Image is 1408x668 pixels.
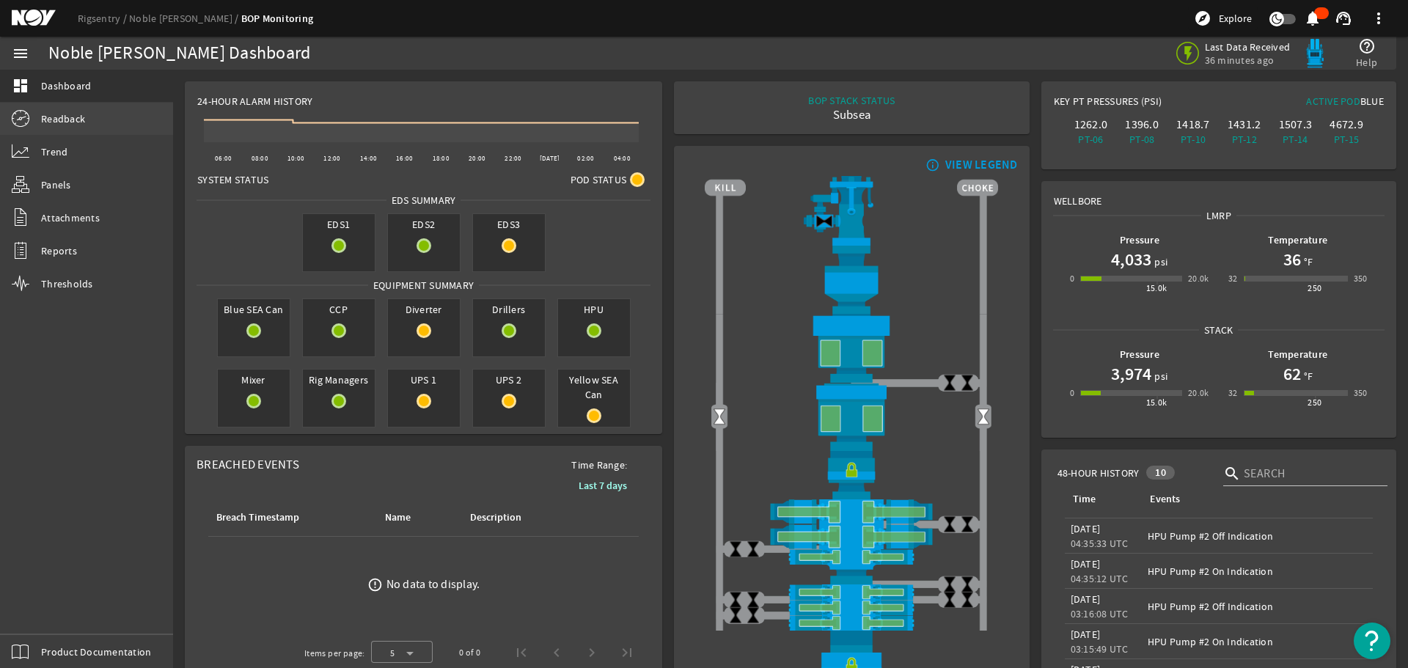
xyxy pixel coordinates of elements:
[1071,537,1129,550] legacy-datetime-component: 04:35:33 UTC
[727,540,744,558] img: ValveClose.png
[945,158,1018,172] div: VIEW LEGEND
[705,451,998,499] img: RiserConnectorLock.png
[197,457,299,472] span: Breached Events
[1120,348,1159,361] b: Pressure
[41,243,77,258] span: Reports
[1042,182,1396,208] div: Wellbore
[303,214,375,235] span: EDS1
[1071,628,1101,641] legacy-datetime-component: [DATE]
[1194,10,1211,27] mat-icon: explore
[367,577,383,592] mat-icon: error_outline
[1199,323,1238,337] span: Stack
[744,540,762,558] img: ValveClose.png
[12,45,29,62] mat-icon: menu
[41,111,85,126] span: Readback
[383,510,450,526] div: Name
[1119,117,1165,132] div: 1396.0
[1354,386,1368,400] div: 350
[1283,248,1301,271] h1: 36
[1306,95,1360,108] span: Active Pod
[1170,132,1216,147] div: PT-10
[958,591,976,609] img: ValveClose.png
[1071,491,1130,507] div: Time
[468,510,573,526] div: Description
[41,144,67,159] span: Trend
[1120,233,1159,247] b: Pressure
[1324,117,1369,132] div: 4672.9
[558,370,630,405] span: Yellow SEA Can
[958,576,976,593] img: ValveClose.png
[197,94,312,109] span: 24-Hour Alarm History
[1324,132,1369,147] div: PT-15
[1301,369,1313,383] span: °F
[360,154,377,163] text: 14:00
[1146,395,1167,410] div: 15.0k
[1354,271,1368,286] div: 350
[386,577,480,592] div: No data to display.
[1148,634,1367,649] div: HPU Pump #2 On Indication
[304,646,365,661] div: Items per page:
[1146,281,1167,296] div: 15.0k
[705,565,998,584] img: BopBodyShearBottom.png
[567,472,639,499] button: Last 7 days
[41,645,151,659] span: Product Documentation
[287,154,304,163] text: 10:00
[1148,529,1367,543] div: HPU Pump #2 Off Indication
[923,159,940,171] mat-icon: info_outline
[1070,271,1074,286] div: 0
[368,278,479,293] span: Equipment Summary
[1073,491,1096,507] div: Time
[1071,592,1101,606] legacy-datetime-component: [DATE]
[388,299,460,320] span: Diverter
[1268,233,1327,247] b: Temperature
[1057,466,1140,480] span: 48-Hour History
[323,154,340,163] text: 12:00
[808,93,895,108] div: BOP STACK STATUS
[1146,466,1175,480] div: 10
[473,299,545,320] span: Drillers
[48,46,310,61] div: Noble [PERSON_NAME] Dashboard
[1228,271,1238,286] div: 32
[705,600,998,615] img: PipeRamOpen.png
[473,214,545,235] span: EDS3
[78,12,129,25] a: Rigsentry
[41,177,71,192] span: Panels
[1228,386,1238,400] div: 32
[1068,117,1114,132] div: 1262.0
[1071,572,1129,585] legacy-datetime-component: 04:35:12 UTC
[1070,386,1074,400] div: 0
[215,154,232,163] text: 06:00
[1148,599,1367,614] div: HPU Pump #2 Off Indication
[958,515,976,533] img: ValveClose.png
[1300,39,1330,68] img: Bluepod.svg
[705,383,998,450] img: LowerAnnularOpen.png
[558,299,630,320] span: HPU
[41,78,91,93] span: Dashboard
[705,549,998,565] img: PipeRamOpen.png
[1188,271,1209,286] div: 20.0k
[1273,132,1319,147] div: PT-14
[614,154,631,163] text: 04:00
[1188,7,1258,30] button: Explore
[241,12,314,26] a: BOP Monitoring
[705,524,998,549] img: ShearRamOpen.png
[469,154,485,163] text: 20:00
[705,584,998,600] img: PipeRamOpen.png
[941,515,958,533] img: ValveClose.png
[1335,10,1352,27] mat-icon: support_agent
[12,77,29,95] mat-icon: dashboard
[1054,94,1219,114] div: Key PT Pressures (PSI)
[705,246,998,314] img: FlexJoint.png
[1222,132,1267,147] div: PT-12
[941,576,958,593] img: ValveClose.png
[41,210,100,225] span: Attachments
[1360,95,1384,108] span: Blue
[1308,395,1321,410] div: 250
[1308,281,1321,296] div: 250
[303,370,375,390] span: Rig Managers
[386,193,461,208] span: EDS SUMMARY
[1170,117,1216,132] div: 1418.7
[808,108,895,122] div: Subsea
[1268,348,1327,361] b: Temperature
[1071,557,1101,570] legacy-datetime-component: [DATE]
